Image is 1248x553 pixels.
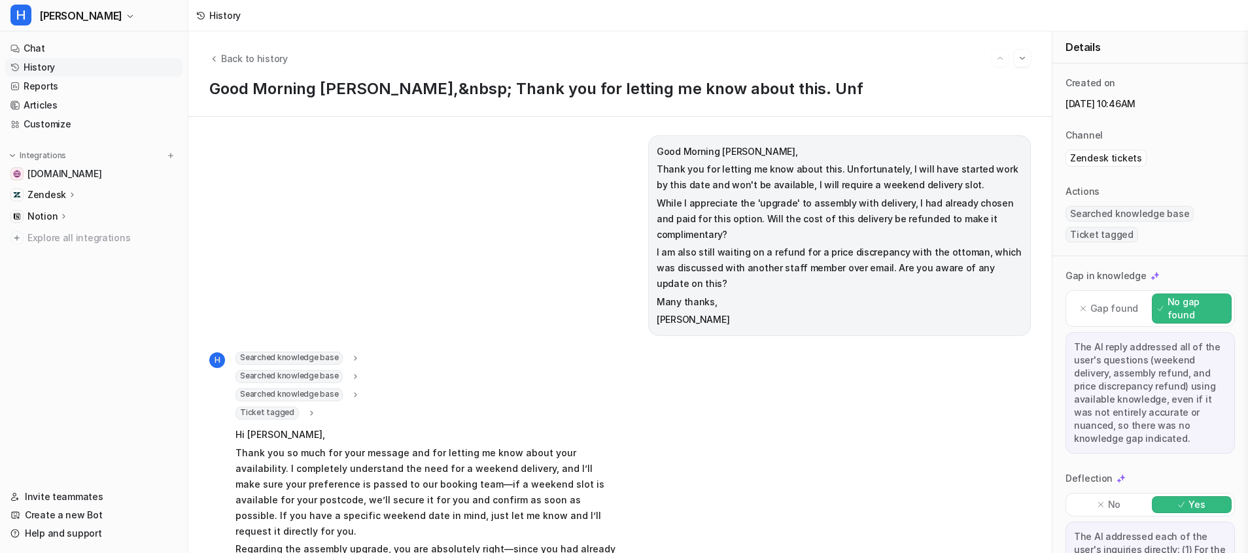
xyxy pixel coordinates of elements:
a: History [5,58,182,76]
a: Invite teammates [5,488,182,506]
p: Gap found [1090,302,1138,315]
button: Go to previous session [992,50,1009,67]
span: Ticket tagged [1066,227,1138,243]
img: explore all integrations [10,231,24,244]
p: Channel [1066,129,1103,142]
span: Searched knowledge base [235,352,343,365]
a: swyfthome.com[DOMAIN_NAME] [5,165,182,183]
p: Thank you for letting me know about this. Unfortunately, I will have started work by this date an... [657,161,1022,193]
span: Searched knowledge base [235,370,343,383]
p: While I appreciate the 'upgrade' to assembly with delivery, I had already chosen and paid for thi... [657,195,1022,243]
img: Next session [1018,52,1027,64]
p: Gap in knowledge [1066,269,1147,282]
img: Zendesk [13,191,21,199]
p: Many thanks, [657,294,1022,310]
p: Zendesk tickets [1070,152,1142,165]
p: No [1108,498,1120,511]
span: [DOMAIN_NAME] [27,167,101,180]
img: expand menu [8,151,17,160]
img: Previous session [996,52,1005,64]
p: Deflection [1066,472,1113,485]
p: Notion [27,210,58,223]
p: Created on [1066,76,1115,90]
p: Good Morning [PERSON_NAME],&nbsp; Thank you for letting me know about this. Unf [209,80,1031,98]
img: Notion [13,212,21,220]
span: H [209,352,225,368]
div: History [209,8,241,22]
button: Back to history [209,52,288,65]
img: menu_add.svg [166,151,175,160]
img: swyfthome.com [13,170,21,178]
button: Go to next session [1014,50,1031,67]
p: Good Morning [PERSON_NAME], [657,144,1022,159]
p: Zendesk [27,188,66,201]
span: Searched knowledge base [1066,206,1194,222]
a: Create a new Bot [5,506,182,524]
p: I am also still waiting on a refund for a price discrepancy with the ottoman, which was discussed... [657,244,1022,292]
a: Reports [5,77,182,95]
span: Searched knowledge base [235,388,343,401]
p: [PERSON_NAME] [657,312,1022,327]
p: Actions [1066,185,1100,198]
button: Integrations [5,149,70,162]
p: Integrations [20,150,66,161]
a: Articles [5,96,182,114]
span: [PERSON_NAME] [39,7,122,25]
div: Details [1052,31,1248,63]
span: H [10,5,31,25]
span: Ticket tagged [235,407,299,420]
p: Thank you so much for your message and for letting me know about your availability. I completely ... [235,445,618,539]
a: Help and support [5,524,182,543]
p: Hi [PERSON_NAME], [235,427,618,443]
div: The AI reply addressed all of the user's questions (weekend delivery, assembly refund, and price ... [1066,332,1235,454]
span: Back to history [221,52,288,65]
p: No gap found [1168,295,1226,322]
span: Explore all integrations [27,227,177,248]
p: Yes [1188,498,1205,511]
a: Chat [5,39,182,58]
a: Customize [5,115,182,133]
a: Explore all integrations [5,229,182,247]
p: [DATE] 10:46AM [1066,97,1235,110]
